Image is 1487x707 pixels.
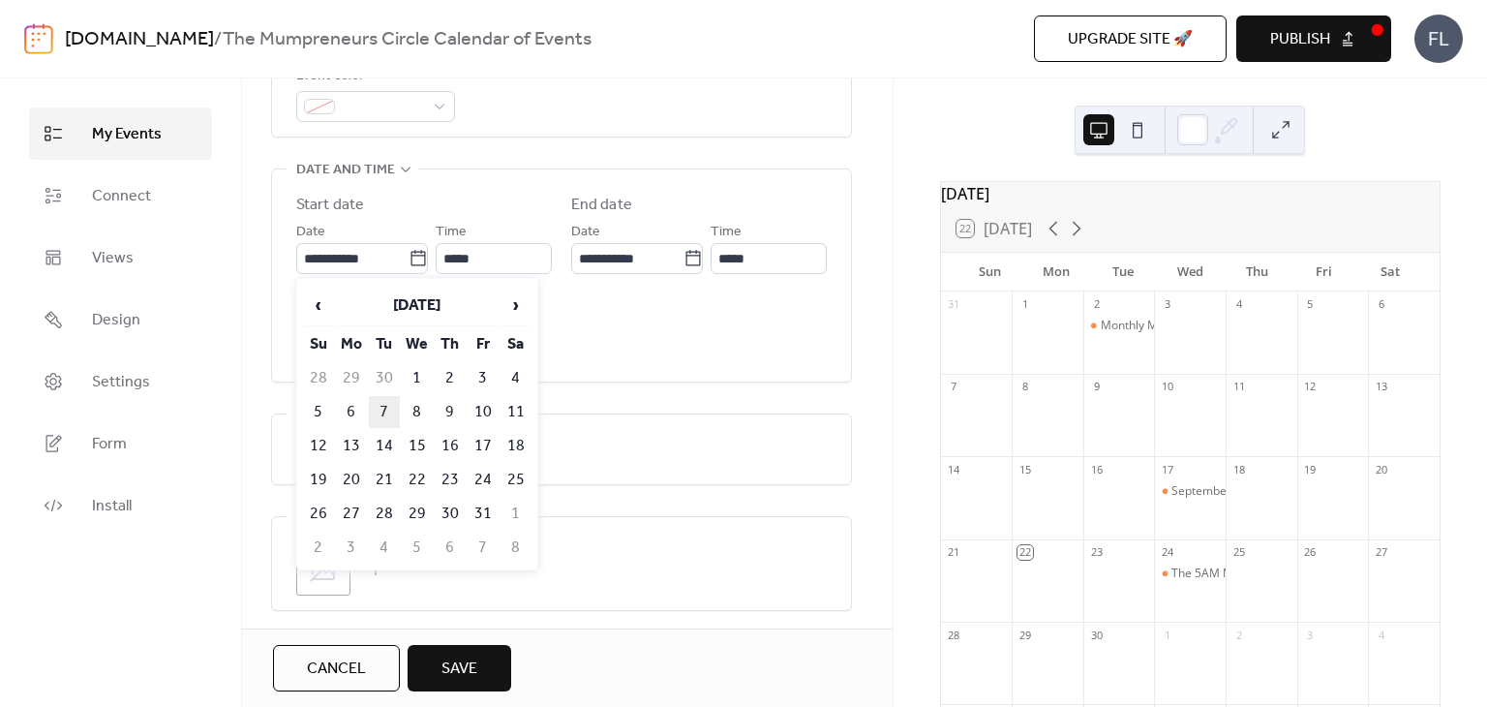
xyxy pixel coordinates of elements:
[303,464,334,496] td: 19
[1157,253,1224,292] div: Wed
[1303,545,1318,560] div: 26
[369,532,400,564] td: 4
[336,498,367,530] td: 27
[1231,628,1246,642] div: 2
[92,309,140,332] span: Design
[1017,628,1032,642] div: 29
[336,362,367,394] td: 29
[468,532,499,564] td: 7
[501,396,531,428] td: 11
[468,430,499,462] td: 17
[92,123,162,146] span: My Events
[441,658,477,681] span: Save
[1090,253,1157,292] div: Tue
[435,498,466,530] td: 30
[303,396,334,428] td: 5
[1101,318,1241,334] div: Monthly Mummy Meet Up
[1034,15,1227,62] button: Upgrade site 🚀
[296,221,325,244] span: Date
[1374,462,1388,476] div: 20
[435,464,466,496] td: 23
[1160,545,1174,560] div: 24
[369,396,400,428] td: 7
[1160,297,1174,312] div: 3
[1017,545,1032,560] div: 22
[956,253,1023,292] div: Sun
[402,396,433,428] td: 8
[303,362,334,394] td: 28
[296,65,451,88] div: Event color
[1017,297,1032,312] div: 1
[711,221,742,244] span: Time
[1089,297,1104,312] div: 2
[501,498,531,530] td: 1
[1160,462,1174,476] div: 17
[402,532,433,564] td: 5
[1171,483,1334,500] div: September Hot Seat Coaching
[369,362,400,394] td: 30
[435,328,466,360] th: Th
[273,645,400,692] button: Cancel
[1236,15,1391,62] button: Publish
[296,159,395,182] span: Date and time
[223,21,592,58] b: The Mumpreneurs Circle Calendar of Events
[1089,545,1104,560] div: 23
[501,464,531,496] td: 25
[468,498,499,530] td: 31
[571,221,600,244] span: Date
[1270,28,1330,51] span: Publish
[941,182,1440,205] div: [DATE]
[65,21,214,58] a: [DOMAIN_NAME]
[1374,380,1388,394] div: 13
[303,498,334,530] td: 26
[501,430,531,462] td: 18
[1068,28,1193,51] span: Upgrade site 🚀
[1089,380,1104,394] div: 9
[92,433,127,456] span: Form
[1089,628,1104,642] div: 30
[947,297,961,312] div: 31
[336,532,367,564] td: 3
[336,328,367,360] th: Mo
[468,362,499,394] td: 3
[1374,297,1388,312] div: 6
[29,169,212,222] a: Connect
[1231,545,1246,560] div: 25
[1414,15,1463,63] div: FL
[435,362,466,394] td: 2
[1083,318,1155,334] div: Monthly Mummy Meet Up
[947,462,961,476] div: 14
[29,231,212,284] a: Views
[336,396,367,428] td: 6
[1089,462,1104,476] div: 16
[468,328,499,360] th: Fr
[1290,253,1357,292] div: Fri
[1023,253,1090,292] div: Mon
[436,221,467,244] span: Time
[336,430,367,462] td: 13
[92,247,134,270] span: Views
[435,532,466,564] td: 6
[501,532,531,564] td: 8
[29,479,212,532] a: Install
[501,362,531,394] td: 4
[29,417,212,470] a: Form
[1231,297,1246,312] div: 4
[435,396,466,428] td: 9
[29,108,212,160] a: My Events
[1160,380,1174,394] div: 10
[1160,628,1174,642] div: 1
[29,355,212,408] a: Settings
[1303,628,1318,642] div: 3
[92,371,150,394] span: Settings
[1017,462,1032,476] div: 15
[369,430,400,462] td: 14
[947,545,961,560] div: 21
[1374,545,1388,560] div: 27
[1224,253,1290,292] div: Thu
[468,464,499,496] td: 24
[1357,253,1424,292] div: Sat
[336,285,499,326] th: [DATE]
[369,498,400,530] td: 28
